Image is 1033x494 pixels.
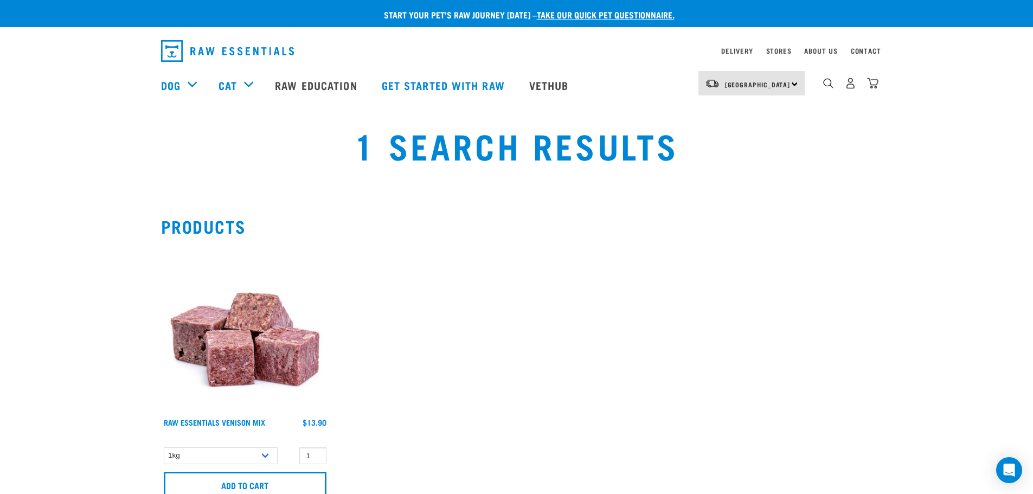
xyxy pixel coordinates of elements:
[845,78,856,89] img: user.png
[518,63,582,107] a: Vethub
[299,447,326,464] input: 1
[804,49,837,53] a: About Us
[303,418,326,427] div: $13.90
[161,245,329,413] img: 1113 RE Venison Mix 01
[996,457,1022,483] div: Open Intercom Messenger
[164,420,265,424] a: Raw Essentials Venison Mix
[264,63,370,107] a: Raw Education
[766,49,792,53] a: Stores
[191,125,841,164] h1: 1 Search Results
[161,77,181,93] a: Dog
[371,63,518,107] a: Get started with Raw
[537,12,675,17] a: take our quick pet questionnaire.
[823,78,833,88] img: home-icon-1@2x.png
[705,79,720,88] img: van-moving.png
[867,78,878,89] img: home-icon@2x.png
[219,77,237,93] a: Cat
[161,216,872,236] h2: Products
[161,40,294,62] img: Raw Essentials Logo
[152,36,881,66] nav: dropdown navigation
[725,82,791,86] span: [GEOGRAPHIC_DATA]
[721,49,753,53] a: Delivery
[851,49,881,53] a: Contact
